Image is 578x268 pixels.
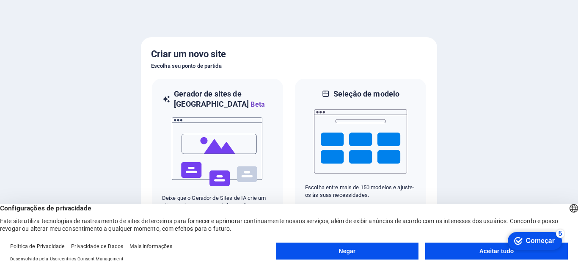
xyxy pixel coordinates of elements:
font: Escolha seu ponto de partida [151,63,222,69]
font: Escolha entre mais de 150 modelos e ajuste-os às suas necessidades. [305,184,414,198]
div: Começar 5 itens restantes, 0% concluído [14,4,69,22]
font: Beta [250,100,265,108]
font: Seleção de modelo [333,89,399,98]
font: Criar um novo site [151,49,226,59]
font: Gerador de sites de [GEOGRAPHIC_DATA] [174,89,249,108]
img: ai [171,110,264,194]
font: 5 [65,2,69,9]
div: Seleção de modeloEscolha entre mais de 150 modelos e ajuste-os às suas necessidades. [294,78,427,221]
font: Deixe que o Gerador de Sites de IA crie um site com base nas suas informações. [162,195,266,209]
div: Gerador de sites de [GEOGRAPHIC_DATA]BetaaiDeixe que o Gerador de Sites de IA crie um site com ba... [151,78,284,221]
font: Começar [33,9,61,17]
